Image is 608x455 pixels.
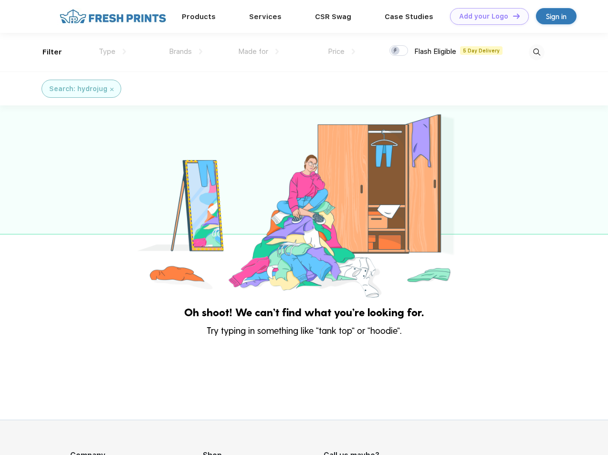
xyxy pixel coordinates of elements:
[352,49,355,54] img: dropdown.png
[238,47,268,56] span: Made for
[328,47,345,56] span: Price
[199,49,202,54] img: dropdown.png
[513,13,520,19] img: DT
[536,8,577,24] a: Sign in
[99,47,115,56] span: Type
[123,49,126,54] img: dropdown.png
[182,12,216,21] a: Products
[110,88,114,91] img: filter_cancel.svg
[42,47,62,58] div: Filter
[529,44,545,60] img: desktop_search.svg
[460,46,503,55] span: 5 Day Delivery
[275,49,279,54] img: dropdown.png
[49,84,107,94] div: Search: hydrojug
[169,47,192,56] span: Brands
[57,8,169,25] img: fo%20logo%202.webp
[546,11,566,22] div: Sign in
[414,47,456,56] span: Flash Eligible
[459,12,508,21] div: Add your Logo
